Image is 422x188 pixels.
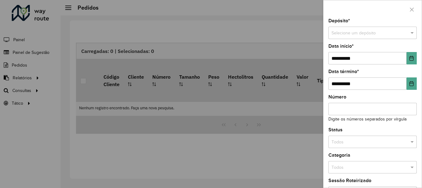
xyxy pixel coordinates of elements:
label: Sessão Roteirizado [328,177,371,184]
label: Status [328,126,343,133]
label: Data início [328,42,354,50]
button: Choose Date [407,77,417,90]
small: Digite os números separados por vírgula [328,117,407,121]
button: Choose Date [407,52,417,64]
label: Data término [328,68,359,75]
label: Depósito [328,17,350,24]
label: Categoria [328,151,350,159]
label: Número [328,93,346,101]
